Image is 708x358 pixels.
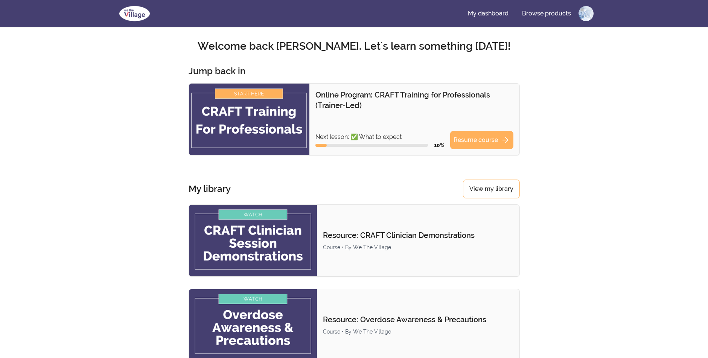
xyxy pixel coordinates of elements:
div: Course • By We The Village [323,244,513,251]
p: Next lesson: ✅ What to expect [315,133,444,142]
span: arrow_forward [501,136,510,145]
h3: Jump back in [189,65,245,77]
a: Product image for Resource: CRAFT Clinician DemonstrationsResource: CRAFT Clinician Demonstration... [189,204,520,277]
a: My dashboard [462,5,515,23]
a: View my library [463,180,520,198]
img: Profile image for Marcie Francis-Morphew [579,6,594,21]
img: Product image for Online Program: CRAFT Training for Professionals (Trainer-Led) [189,84,309,155]
p: Resource: CRAFT Clinician Demonstrations [323,230,513,241]
a: Resume coursearrow_forward [450,131,513,149]
div: Course progress [315,144,428,147]
img: Product image for Resource: CRAFT Clinician Demonstrations [189,205,317,276]
h2: Welcome back [PERSON_NAME]. Let's learn something [DATE]! [115,40,594,53]
h3: My library [189,183,231,195]
nav: Main [462,5,594,23]
div: Course • By We The Village [323,328,513,335]
p: Resource: Overdose Awareness & Precautions [323,314,513,325]
p: Online Program: CRAFT Training for Professionals (Trainer-Led) [315,90,513,111]
img: We The Village logo [115,5,154,23]
a: Browse products [516,5,577,23]
span: 10 % [434,142,444,148]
